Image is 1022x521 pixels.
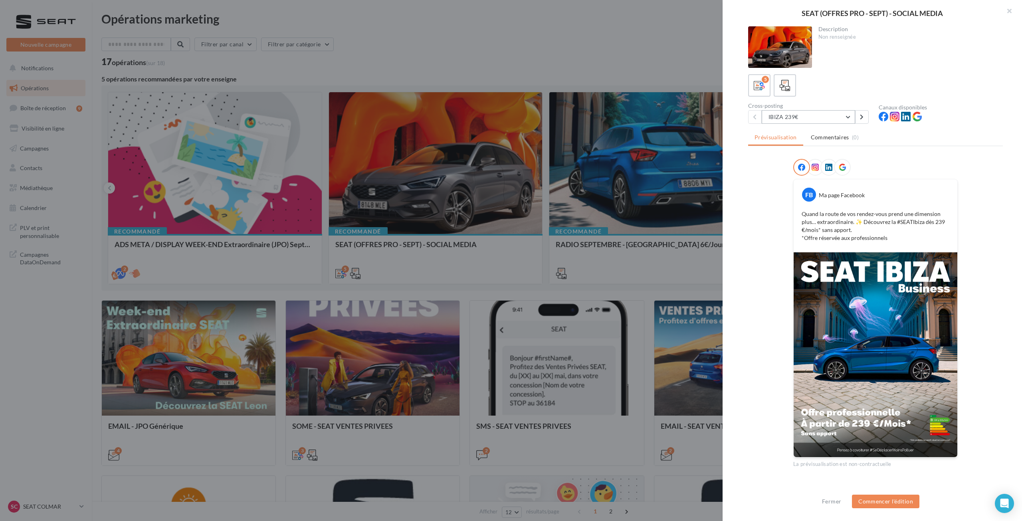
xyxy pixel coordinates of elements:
div: Open Intercom Messenger [995,494,1014,513]
div: 5 [762,76,769,83]
div: Cross-posting [748,103,872,109]
button: Fermer [819,497,844,506]
div: Non renseignée [818,34,997,41]
p: Quand la route de vos rendez-vous prend une dimension plus… extraordinaire. ✨ Découvrez la #SEATI... [802,210,949,242]
div: La prévisualisation est non-contractuelle [793,458,958,468]
span: Commentaires [811,133,849,141]
div: SEAT (OFFRES PRO - SEPT) - SOCIAL MEDIA [735,10,1009,17]
div: Ma page Facebook [819,191,865,199]
button: Commencer l'édition [852,495,919,508]
button: IBIZA 239€ [762,110,855,124]
div: Canaux disponibles [879,105,1003,110]
div: Description [818,26,997,32]
span: (0) [852,134,859,141]
div: FB [802,188,816,202]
